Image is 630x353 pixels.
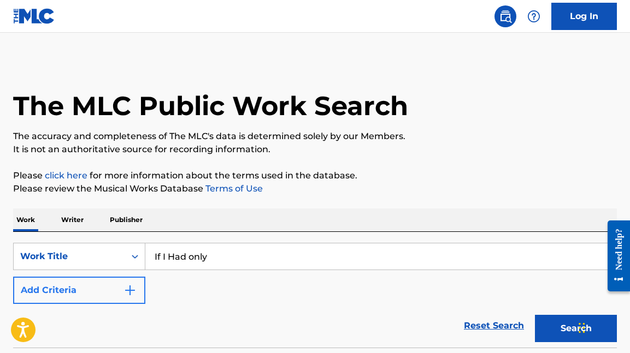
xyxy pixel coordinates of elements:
[535,315,617,342] button: Search
[58,208,87,231] p: Writer
[551,3,617,30] a: Log In
[13,89,408,122] h1: The MLC Public Work Search
[575,301,630,353] iframe: Chat Widget
[458,314,529,338] a: Reset Search
[20,250,119,263] div: Work Title
[123,284,137,297] img: 9d2ae6d4665cec9f34b9.svg
[13,243,617,348] form: Search Form
[499,10,512,23] img: search
[13,208,38,231] p: Work
[527,10,540,23] img: help
[579,312,585,344] div: Drag
[45,170,87,181] a: click here
[494,5,516,27] a: Public Search
[13,169,617,182] p: Please for more information about the terms used in the database.
[13,130,617,143] p: The accuracy and completeness of The MLC's data is determined solely by our Members.
[599,212,630,300] iframe: Resource Center
[13,182,617,195] p: Please review the Musical Works Database
[107,208,146,231] p: Publisher
[13,8,55,24] img: MLC Logo
[523,5,545,27] div: Help
[13,277,145,304] button: Add Criteria
[203,183,263,194] a: Terms of Use
[13,143,617,156] p: It is not an authoritative source for recording information.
